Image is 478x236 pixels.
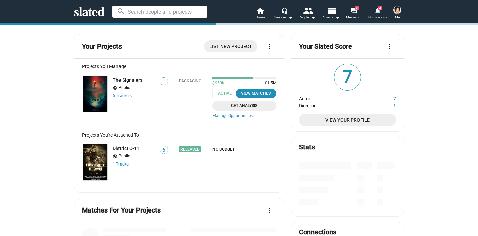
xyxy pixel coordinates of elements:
[319,7,342,21] button: Projects
[212,81,225,86] span: $950K
[82,132,276,138] div: Projects You're Attached To
[378,6,382,10] span: 4
[236,89,276,98] button: View Matches
[374,7,381,13] mat-icon: notifications
[82,75,109,113] a: The Signalers
[333,13,341,21] mat-icon: arrow_drop_down
[118,85,130,91] span: Public
[179,79,201,83] div: Packaging
[385,42,393,50] mat-icon: more_vert
[322,13,340,21] span: Projects
[160,147,168,153] span: 6
[82,64,276,69] div: Projects You Manage
[299,13,316,21] div: People
[393,6,401,14] img: Christine Celozzi
[286,13,294,21] mat-icon: arrow_drop_down
[82,143,109,182] a: District C-11
[368,13,387,21] span: Notifications
[342,7,366,21] a: 2Messaging
[299,94,371,101] dt: Actor
[130,93,132,98] span: s
[112,6,207,18] input: Search people and projects
[83,76,107,112] img: The Signalers
[118,154,130,159] span: Public
[256,7,264,15] mat-icon: home
[82,206,161,215] mat-card-title: Matches For Your Projects
[204,40,257,52] a: List New Project
[266,42,274,50] mat-icon: more_vert
[212,101,276,111] a: Get Analysis
[299,101,371,108] dt: Director
[212,147,276,152] span: NO BUDGET
[272,7,295,21] button: Services
[281,7,287,13] mat-icon: headset_mic
[83,144,107,180] img: District C-11
[266,206,274,215] mat-icon: more_vert
[113,146,139,151] a: District C-11
[113,77,142,83] a: The Signalers
[160,78,168,85] span: 1
[274,13,293,21] div: Services
[346,13,363,21] span: Messaging
[248,7,272,21] a: Home
[299,114,396,126] a: View Your Profile
[299,143,315,152] mat-card-title: Stats
[179,146,201,152] div: Released
[262,81,276,86] span: $1.5M
[303,6,313,15] mat-icon: people
[212,89,241,98] span: Active
[351,7,357,14] mat-icon: forum
[366,7,389,21] a: 4Notifications
[295,7,319,21] button: People
[82,42,122,51] mat-card-title: Your Projects
[113,93,132,98] a: 6 Trackers
[371,94,396,101] dd: 7
[395,13,400,21] span: Me
[299,42,352,51] mat-card-title: Your Slated Score
[209,40,252,52] span: List New Project
[256,13,265,21] span: Home
[240,90,272,97] div: View Matches
[304,114,391,126] span: View Your Profile
[355,6,359,10] span: 2
[212,113,276,119] a: Manage Opportunities
[113,162,130,167] a: 1 Tracker
[371,101,396,108] dd: 1
[309,13,317,21] mat-icon: arrow_drop_down
[217,102,272,109] span: Get Analysis
[389,5,405,22] button: Christine CelozziMe
[334,64,361,90] span: 7
[327,6,336,15] mat-icon: view_list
